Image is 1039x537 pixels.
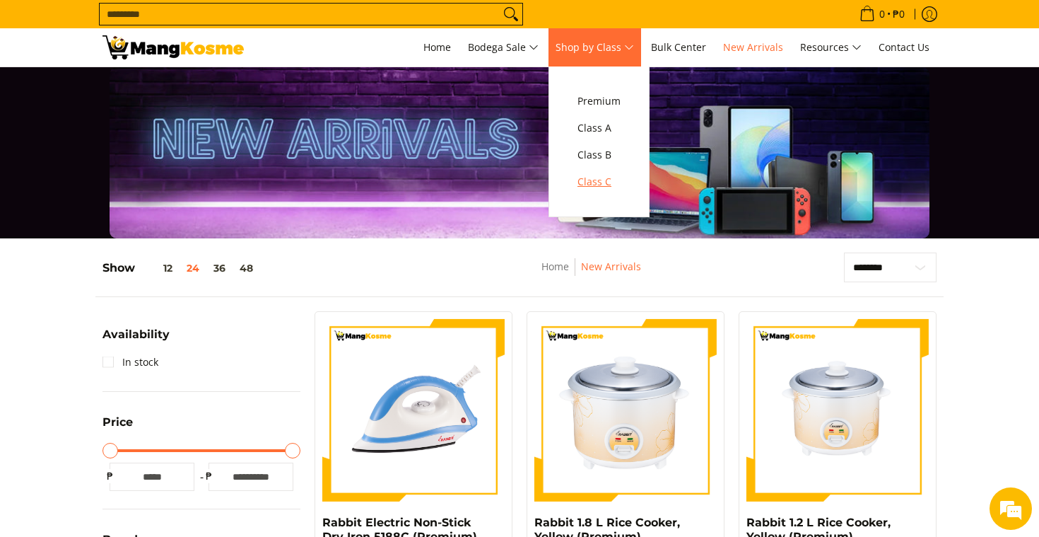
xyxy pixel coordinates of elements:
[541,260,569,273] a: Home
[570,88,628,115] a: Premium
[879,40,929,54] span: Contact Us
[180,262,206,274] button: 24
[7,386,269,436] textarea: Type your message and hit 'Enter'
[500,4,522,25] button: Search
[232,7,266,41] div: Minimize live chat window
[102,469,117,483] span: ₱
[468,39,539,57] span: Bodega Sale
[102,329,170,351] summary: Open
[556,39,634,57] span: Shop by Class
[581,260,641,273] a: New Arrivals
[233,262,260,274] button: 48
[570,115,628,142] a: Class A
[102,261,260,275] h5: Show
[570,168,628,195] a: Class C
[577,120,621,137] span: Class A
[577,93,621,110] span: Premium
[423,40,451,54] span: Home
[201,469,216,483] span: ₱
[891,9,907,19] span: ₱0
[871,28,937,67] a: Contact Us
[800,39,862,57] span: Resources
[102,329,170,340] span: Availability
[102,35,244,59] img: New Arrivals: Fresh Release from The Premium Brands l Mang Kosme
[206,262,233,274] button: 36
[135,262,180,274] button: 12
[102,417,133,428] span: Price
[793,28,869,67] a: Resources
[577,173,621,191] span: Class C
[461,28,546,67] a: Bodega Sale
[577,146,621,164] span: Class B
[746,319,929,502] img: rabbit-1.2-liter-rice-cooker-yellow-full-view-mang-kosme
[877,9,887,19] span: 0
[651,40,706,54] span: Bulk Center
[723,40,783,54] span: New Arrivals
[82,178,195,321] span: We're online!
[534,319,717,502] img: https://mangkosme.com/products/rabbit-1-8-l-rice-cooker-yellow-class-a
[570,142,628,168] a: Class B
[716,28,790,67] a: New Arrivals
[548,28,641,67] a: Shop by Class
[102,351,158,374] a: In stock
[258,28,937,67] nav: Main Menu
[74,79,237,98] div: Chat with us now
[102,417,133,439] summary: Open
[855,6,909,22] span: •
[322,319,505,502] img: https://mangkosme.com/products/rabbit-electric-non-stick-dry-iron-5188c-class-a
[450,258,732,290] nav: Breadcrumbs
[644,28,713,67] a: Bulk Center
[416,28,458,67] a: Home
